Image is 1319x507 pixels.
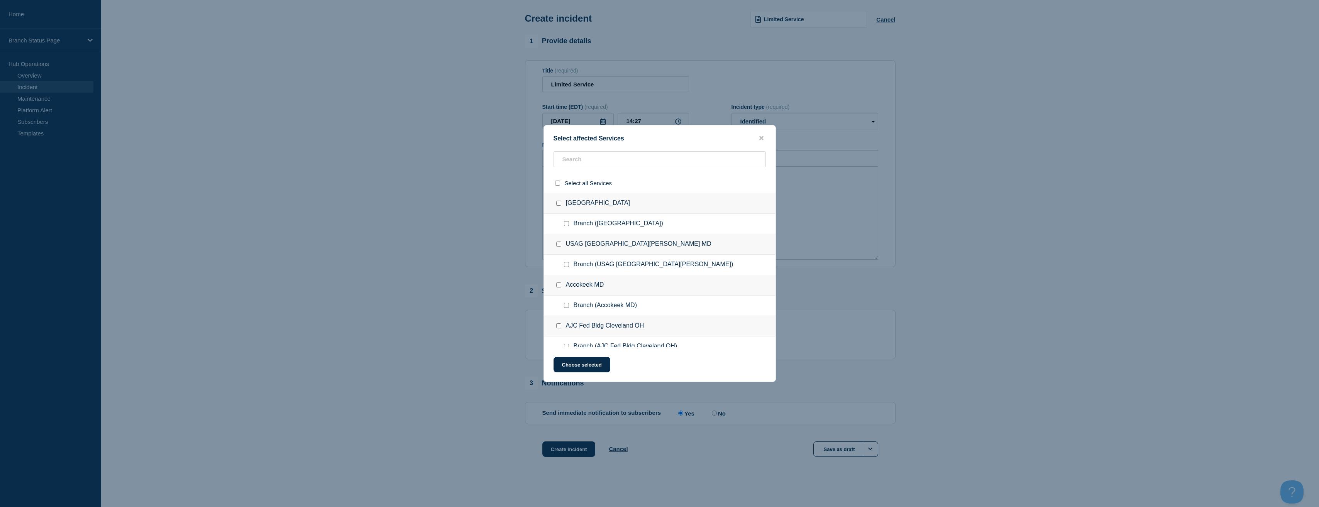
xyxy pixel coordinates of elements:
button: Choose selected [554,357,610,372]
button: close button [757,135,766,142]
div: USAG [GEOGRAPHIC_DATA][PERSON_NAME] MD [544,234,775,255]
span: Branch ([GEOGRAPHIC_DATA]) [574,220,663,228]
span: Select all Services [565,180,612,186]
input: select all checkbox [555,181,560,186]
div: AJC Fed Bldg Cleveland OH [544,316,775,336]
div: Accokeek MD [544,275,775,296]
div: Select affected Services [544,135,775,142]
input: Accokeek MD checkbox [556,282,561,287]
input: Branch (Apple Valley CA) checkbox [564,221,569,226]
input: Apple Valley CA checkbox [556,201,561,206]
input: Branch (Accokeek MD) checkbox [564,303,569,308]
input: Search [554,151,766,167]
span: Branch (USAG [GEOGRAPHIC_DATA][PERSON_NAME]) [574,261,733,269]
input: AJC Fed Bldg Cleveland OH checkbox [556,323,561,328]
input: Branch (USAG Fort Detrick MD) checkbox [564,262,569,267]
input: Branch (AJC Fed Bldg Cleveland OH) checkbox [564,344,569,349]
span: Branch (Accokeek MD) [574,302,637,309]
div: [GEOGRAPHIC_DATA] [544,193,775,214]
span: Branch (AJC Fed Bldg Cleveland OH) [574,343,677,350]
input: USAG Fort Detrick MD checkbox [556,242,561,247]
